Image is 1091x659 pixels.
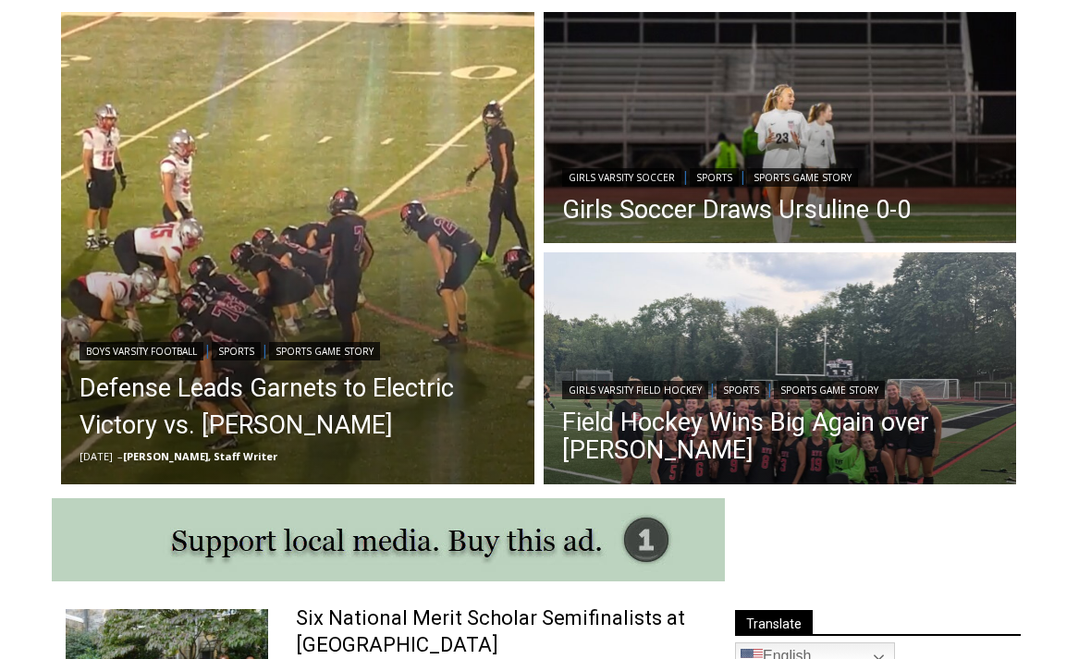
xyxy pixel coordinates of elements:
[690,168,739,187] a: Sports
[717,381,766,399] a: Sports
[1,184,276,230] a: [PERSON_NAME] Read Sanctuary Fall Fest: [DATE]
[445,179,896,230] a: Intern @ [DOMAIN_NAME]
[562,196,911,224] a: Girls Soccer Draws Ursuline 0-0
[194,156,202,175] div: 2
[61,12,534,485] a: Read More Defense Leads Garnets to Electric Victory vs. Somers
[735,610,813,635] span: Translate
[562,165,911,187] div: | |
[80,370,516,444] a: Defense Leads Garnets to Electric Victory vs. [PERSON_NAME]
[190,116,272,221] div: "...watching a master [PERSON_NAME] chef prepare an omakase meal is fascinating dinner theater an...
[562,168,681,187] a: Girls Varsity Soccer
[562,409,999,464] a: Field Hockey Wins Big Again over [PERSON_NAME]
[774,381,885,399] a: Sports Game Story
[80,342,203,360] a: Boys Varsity Football
[6,190,181,261] span: Open Tues. - Sun. [PHONE_NUMBER]
[269,342,380,360] a: Sports Game Story
[212,342,261,360] a: Sports
[544,12,1017,249] a: Read More Girls Soccer Draws Ursuline 0-0
[296,605,702,658] a: Six National Merit Scholar Semifinalists at [GEOGRAPHIC_DATA]
[544,252,1017,489] a: Read More Field Hockey Wins Big Again over Harrison
[216,156,225,175] div: 6
[80,449,113,463] time: [DATE]
[123,449,277,463] a: [PERSON_NAME], Staff Writer
[747,168,858,187] a: Sports Game Story
[1,186,186,230] a: Open Tues. - Sun. [PHONE_NUMBER]
[544,12,1017,249] img: (PHOTO: Rye Girls Soccer's Clare Nemsick (#23) from September 11, 2025. Contributed.)
[194,55,267,152] div: Birds of Prey: Falcon and hawk demos
[15,186,246,228] h4: [PERSON_NAME] Read Sanctuary Fall Fest: [DATE]
[484,184,857,226] span: Intern @ [DOMAIN_NAME]
[544,252,1017,489] img: (PHOTO: The 2025 Rye Varsity Field Hockey team after their win vs Ursuline on Friday, September 5...
[207,156,212,175] div: /
[80,338,516,360] div: | |
[61,12,534,485] img: (PHOTO: The Rye Football team in victory formation as they defeat Somers 17-7 on September 12, 20...
[562,377,999,399] div: | |
[562,381,708,399] a: Girls Varsity Field Hockey
[117,449,123,463] span: –
[52,498,725,581] img: support local media, buy this ad
[467,1,874,179] div: Apply Now <> summer and RHS senior internships available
